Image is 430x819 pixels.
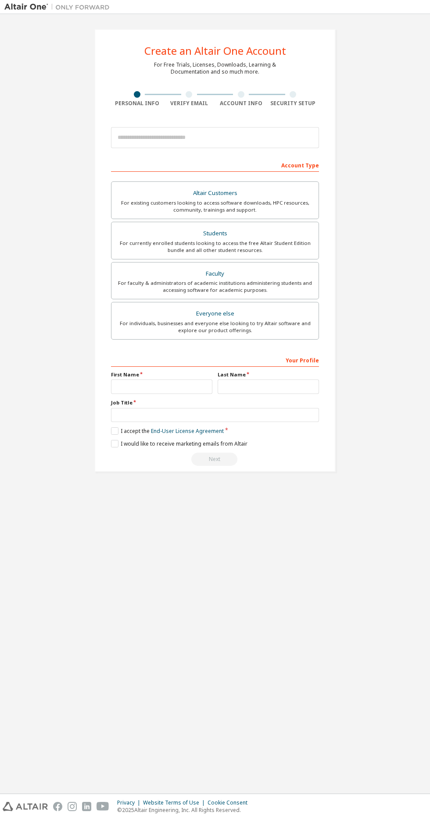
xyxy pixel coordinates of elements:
[154,61,276,75] div: For Free Trials, Licenses, Downloads, Learning & Documentation and so much more.
[143,799,208,806] div: Website Terms of Use
[117,227,313,240] div: Students
[111,353,319,367] div: Your Profile
[117,199,313,213] div: For existing customers looking to access software downloads, HPC resources, community, trainings ...
[111,158,319,172] div: Account Type
[117,806,253,814] p: © 2025 Altair Engineering, Inc. All Rights Reserved.
[117,320,313,334] div: For individuals, businesses and everyone else looking to try Altair software and explore our prod...
[4,3,114,11] img: Altair One
[117,268,313,280] div: Faculty
[163,100,215,107] div: Verify Email
[151,427,224,435] a: End-User License Agreement
[117,187,313,199] div: Altair Customers
[97,802,109,811] img: youtube.svg
[208,799,253,806] div: Cookie Consent
[68,802,77,811] img: instagram.svg
[144,46,286,56] div: Create an Altair One Account
[111,371,212,378] label: First Name
[111,440,247,447] label: I would like to receive marketing emails from Altair
[53,802,62,811] img: facebook.svg
[218,371,319,378] label: Last Name
[111,399,319,406] label: Job Title
[82,802,91,811] img: linkedin.svg
[215,100,267,107] div: Account Info
[267,100,319,107] div: Security Setup
[117,240,313,254] div: For currently enrolled students looking to access the free Altair Student Edition bundle and all ...
[117,280,313,294] div: For faculty & administrators of academic institutions administering students and accessing softwa...
[117,308,313,320] div: Everyone else
[111,100,163,107] div: Personal Info
[3,802,48,811] img: altair_logo.svg
[111,427,224,435] label: I accept the
[117,799,143,806] div: Privacy
[111,453,319,466] div: Read and acccept EULA to continue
